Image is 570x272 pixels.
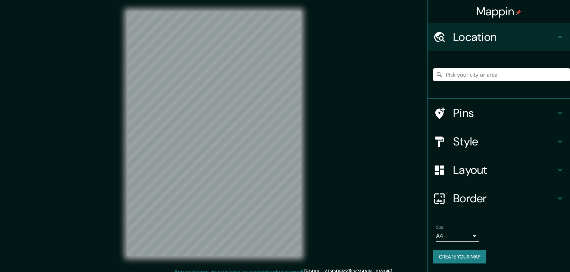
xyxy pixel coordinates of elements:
[453,106,556,120] h4: Pins
[433,250,486,263] button: Create your map
[453,134,556,149] h4: Style
[453,30,556,44] h4: Location
[427,127,570,156] div: Style
[127,11,301,256] canvas: Map
[433,68,570,81] input: Pick your city or area
[427,156,570,184] div: Layout
[453,191,556,206] h4: Border
[515,10,521,15] img: pin-icon.png
[436,224,444,230] label: Size
[427,23,570,51] div: Location
[427,99,570,127] div: Pins
[436,230,479,242] div: A4
[476,4,522,18] h4: Mappin
[427,184,570,213] div: Border
[453,163,556,177] h4: Layout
